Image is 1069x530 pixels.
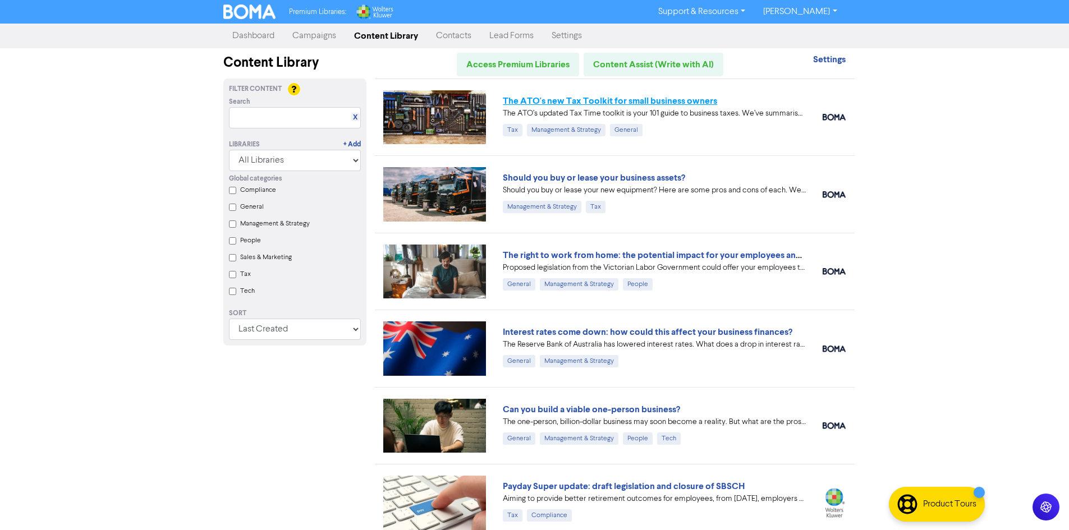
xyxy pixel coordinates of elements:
[240,269,251,279] label: Tax
[503,124,522,136] div: Tax
[540,278,618,291] div: Management & Strategy
[503,278,535,291] div: General
[623,278,653,291] div: People
[503,481,745,492] a: Payday Super update: draft legislation and closure of SBSCH
[240,286,255,296] label: Tech
[503,201,581,213] div: Management & Strategy
[1013,476,1069,530] iframe: Chat Widget
[503,262,806,274] div: Proposed legislation from the Victorian Labor Government could offer your employees the right to ...
[503,185,806,196] div: Should you buy or lease your new equipment? Here are some pros and cons of each. We also can revi...
[813,56,846,64] a: Settings
[355,4,393,19] img: Wolters Kluwer
[527,509,572,522] div: Compliance
[823,345,846,352] img: boma
[823,114,846,121] img: boma
[503,339,806,351] div: The Reserve Bank of Australia has lowered interest rates. What does a drop in interest rates mean...
[353,113,357,122] a: X
[543,25,591,47] a: Settings
[345,25,427,47] a: Content Library
[240,236,261,246] label: People
[343,140,361,150] a: + Add
[240,219,310,229] label: Management & Strategy
[503,509,522,522] div: Tax
[240,252,292,262] label: Sales & Marketing
[240,185,276,195] label: Compliance
[503,95,717,107] a: The ATO's new Tax Toolkit for small business owners
[813,54,846,65] strong: Settings
[503,416,806,428] div: The one-person, billion-dollar business may soon become a reality. But what are the pros and cons...
[823,268,846,275] img: boma
[540,432,618,445] div: Management & Strategy
[240,202,264,212] label: General
[223,4,276,19] img: BOMA Logo
[427,25,480,47] a: Contacts
[229,84,361,94] div: Filter Content
[229,308,361,319] div: Sort
[223,25,283,47] a: Dashboard
[457,53,579,76] a: Access Premium Libraries
[584,53,723,76] a: Content Assist (Write with AI)
[503,432,535,445] div: General
[503,493,806,505] div: Aiming to provide better retirement outcomes for employees, from 1 July 2026, employers will be r...
[283,25,345,47] a: Campaigns
[823,488,846,518] img: wolters_kluwer
[754,3,846,21] a: [PERSON_NAME]
[540,355,618,367] div: Management & Strategy
[503,326,792,338] a: Interest rates come down: how could this affect your business finances?
[503,404,680,415] a: Can you build a viable one-person business?
[480,25,543,47] a: Lead Forms
[503,172,685,183] a: Should you buy or lease your business assets?
[823,191,846,198] img: boma_accounting
[657,432,681,445] div: Tech
[223,53,366,73] div: Content Library
[503,250,838,261] a: The right to work from home: the potential impact for your employees and business
[823,422,846,429] img: boma
[229,97,250,107] span: Search
[610,124,643,136] div: General
[503,108,806,119] div: The ATO’s updated Tax Time toolkit is your 101 guide to business taxes. We’ve summarised the key ...
[229,140,260,150] div: Libraries
[229,174,361,184] div: Global categories
[623,432,653,445] div: People
[527,124,605,136] div: Management & Strategy
[586,201,605,213] div: Tax
[289,8,346,16] span: Premium Libraries:
[503,355,535,367] div: General
[649,3,754,21] a: Support & Resources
